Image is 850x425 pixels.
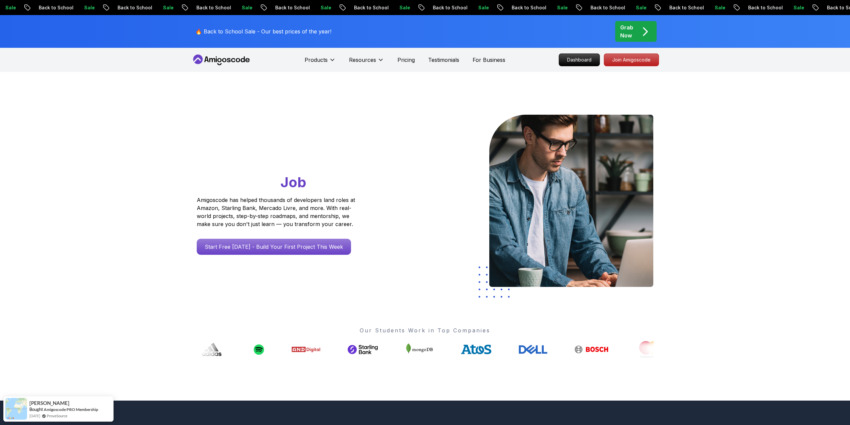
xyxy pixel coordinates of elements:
[489,115,653,287] img: hero
[349,56,384,69] button: Resources
[44,407,98,412] a: Amigoscode PRO Membership
[458,4,479,11] p: Sale
[604,54,659,66] a: Join Amigoscode
[47,413,67,419] a: ProveSource
[333,4,379,11] p: Back to School
[63,4,85,11] p: Sale
[536,4,558,11] p: Sale
[142,4,164,11] p: Sale
[195,27,331,35] p: 🔥 Back to School Sale - Our best prices of the year!
[491,4,536,11] p: Back to School
[300,4,321,11] p: Sale
[5,398,27,420] img: provesource social proof notification image
[473,56,505,64] a: For Business
[305,56,336,69] button: Products
[428,56,459,64] a: Testimonials
[221,4,242,11] p: Sale
[773,4,794,11] p: Sale
[397,56,415,64] a: Pricing
[97,4,142,11] p: Back to School
[18,4,63,11] p: Back to School
[305,56,328,64] p: Products
[620,23,633,39] p: Grab Now
[559,54,600,66] p: Dashboard
[604,54,659,66] p: Join Amigoscode
[29,407,43,412] span: Bought
[349,56,376,64] p: Resources
[379,4,400,11] p: Sale
[197,239,351,255] a: Start Free [DATE] - Build Your First Project This Week
[570,4,615,11] p: Back to School
[281,174,306,191] span: Job
[197,115,381,192] h1: Go From Learning to Hired: Master Java, Spring Boot & Cloud Skills That Get You the
[176,4,221,11] p: Back to School
[254,4,300,11] p: Back to School
[649,4,694,11] p: Back to School
[29,400,69,406] span: [PERSON_NAME]
[29,413,40,419] span: [DATE]
[694,4,715,11] p: Sale
[727,4,773,11] p: Back to School
[412,4,458,11] p: Back to School
[197,326,654,334] p: Our Students Work in Top Companies
[197,196,357,228] p: Amigoscode has helped thousands of developers land roles at Amazon, Starling Bank, Mercado Livre,...
[615,4,637,11] p: Sale
[559,54,600,66] a: Dashboard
